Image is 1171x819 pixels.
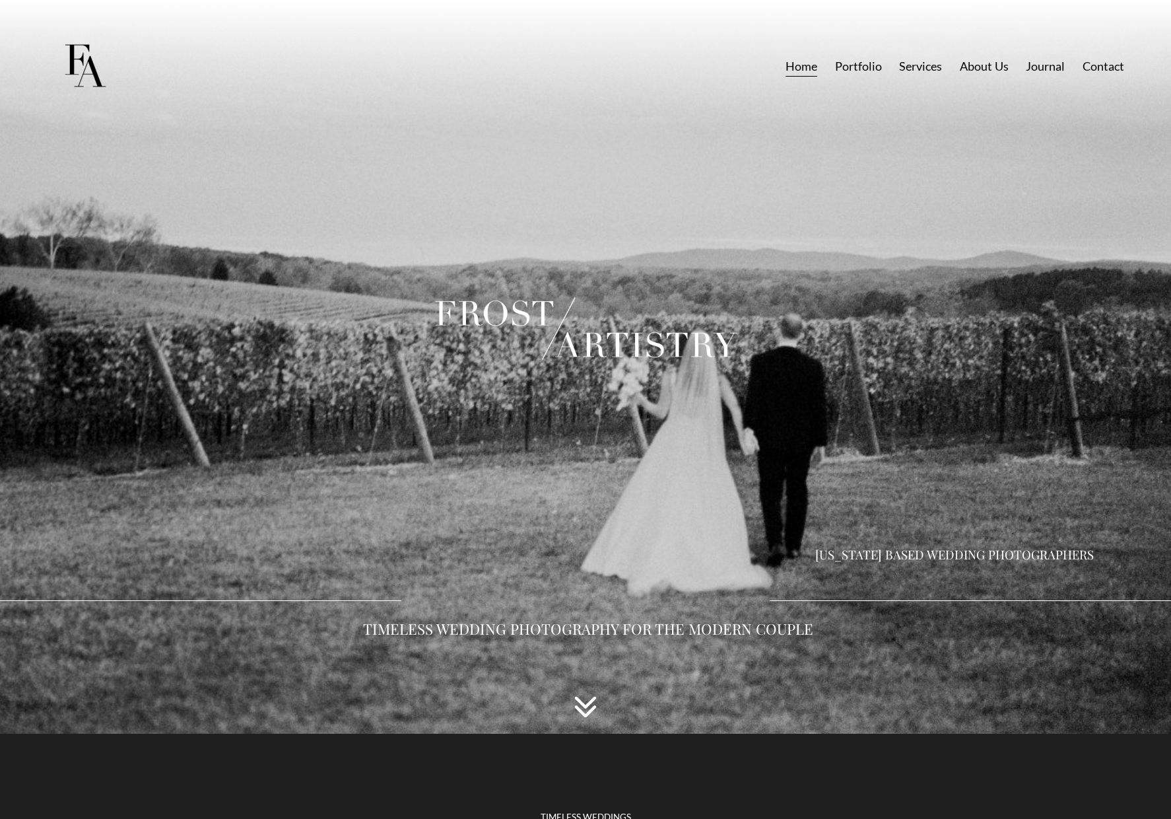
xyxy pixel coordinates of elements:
h3: TIMELESS WEDDING PHOTOGRAPHY FOR THE MODERN COUPLE [363,622,813,636]
a: Home [786,54,817,78]
a: Journal [1026,54,1065,78]
a: About Us [960,54,1009,78]
h1: [US_STATE] BASED WEDDING PHOTOGRAPHERS [815,549,1094,561]
a: Services [899,54,942,78]
img: Frost Artistry [47,28,123,104]
a: Contact [1083,54,1124,78]
a: Portfolio [835,54,882,78]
